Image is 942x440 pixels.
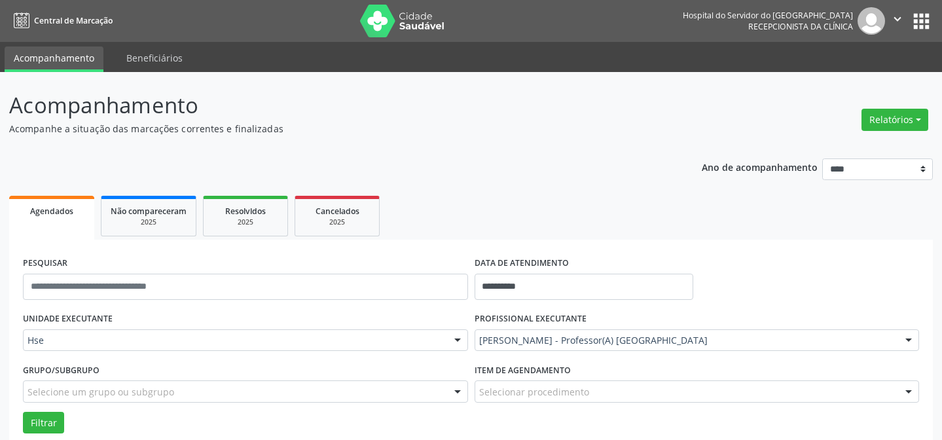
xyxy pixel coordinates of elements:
i:  [890,12,905,26]
button: Filtrar [23,412,64,434]
span: Recepcionista da clínica [748,21,853,32]
label: DATA DE ATENDIMENTO [475,253,569,274]
span: Selecionar procedimento [479,385,589,399]
div: 2025 [111,217,187,227]
span: Agendados [30,206,73,217]
div: 2025 [213,217,278,227]
label: PESQUISAR [23,253,67,274]
label: UNIDADE EXECUTANTE [23,309,113,329]
p: Acompanhe a situação das marcações correntes e finalizadas [9,122,656,136]
span: Resolvidos [225,206,266,217]
label: PROFISSIONAL EXECUTANTE [475,309,587,329]
img: img [858,7,885,35]
div: Hospital do Servidor do [GEOGRAPHIC_DATA] [683,10,853,21]
button:  [885,7,910,35]
button: Relatórios [861,109,928,131]
span: Cancelados [316,206,359,217]
div: 2025 [304,217,370,227]
span: Hse [27,334,441,347]
span: Selecione um grupo ou subgrupo [27,385,174,399]
label: Item de agendamento [475,360,571,380]
a: Central de Marcação [9,10,113,31]
span: Central de Marcação [34,15,113,26]
span: Não compareceram [111,206,187,217]
span: [PERSON_NAME] - Professor(A) [GEOGRAPHIC_DATA] [479,334,893,347]
p: Ano de acompanhamento [702,158,818,175]
a: Beneficiários [117,46,192,69]
label: Grupo/Subgrupo [23,360,100,380]
p: Acompanhamento [9,89,656,122]
button: apps [910,10,933,33]
a: Acompanhamento [5,46,103,72]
